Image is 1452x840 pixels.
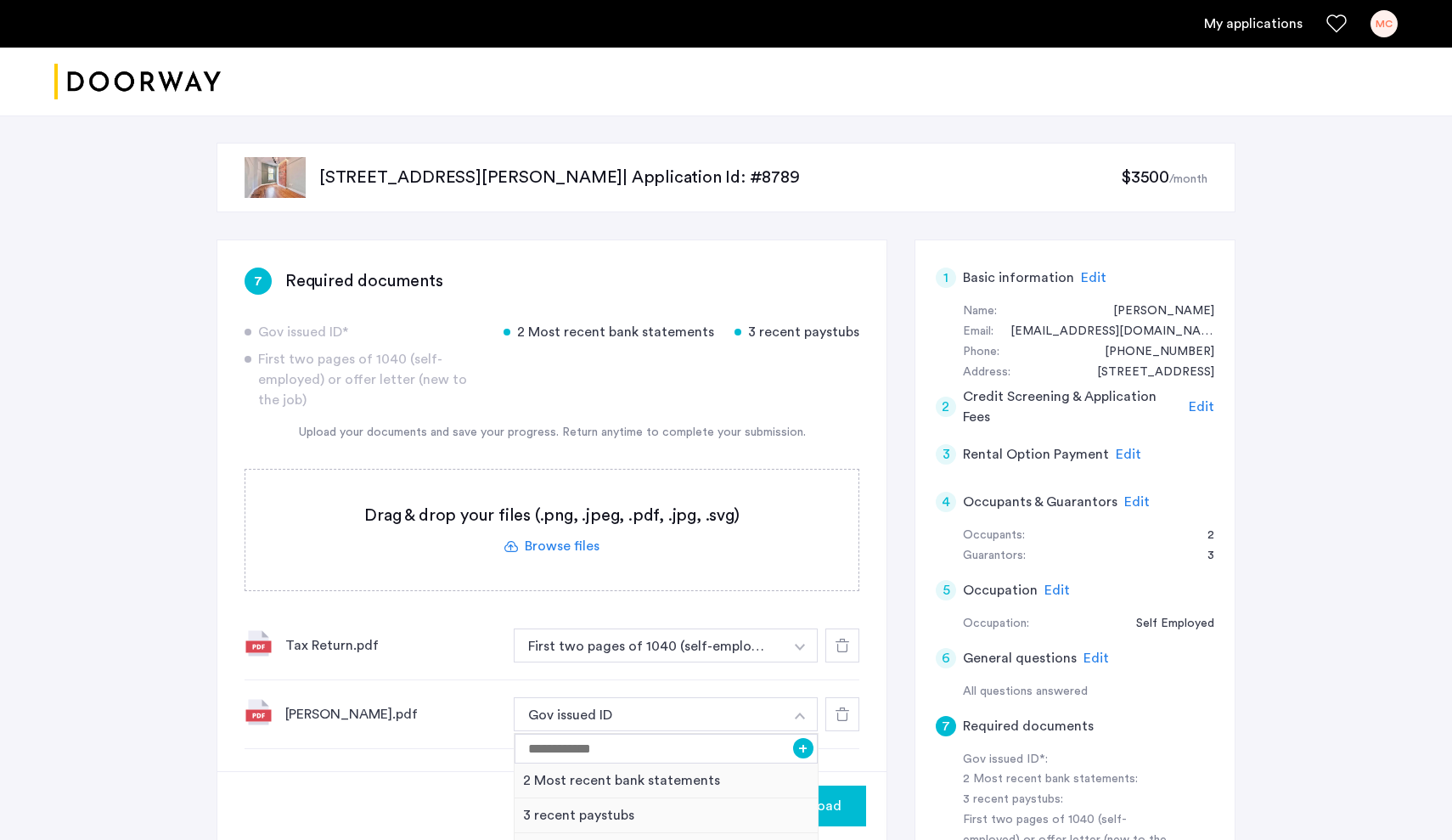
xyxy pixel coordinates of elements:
[54,50,221,114] img: logo
[936,648,956,668] div: 6
[245,424,859,442] div: Upload your documents and save your progress. Return anytime to complete your submission.
[515,798,818,833] div: 3 recent paystubs
[245,268,272,295] div: 7
[783,629,818,662] button: button
[285,635,500,656] div: Tax Return.pdf
[793,738,813,758] button: +
[963,268,1074,288] h5: Basic information
[773,786,866,826] button: button
[936,716,956,736] div: 7
[1081,271,1106,285] span: Edit
[1204,14,1303,34] a: My application
[963,648,1077,668] h5: General questions
[963,750,1177,770] div: Gov issued ID*:
[1119,614,1214,634] div: Self Employed
[963,322,993,342] div: Email:
[504,322,714,342] div: 2 Most recent bank statements
[1083,651,1109,665] span: Edit
[1116,448,1141,461] span: Edit
[54,50,221,114] a: Cazamio logo
[319,166,1121,189] p: [STREET_ADDRESS][PERSON_NAME] | Application Id: #8789
[245,157,306,198] img: apartment
[963,682,1214,702] div: All questions answered
[1080,363,1214,383] div: 32 Orchard Street
[245,322,483,342] div: Gov issued ID*
[963,614,1029,634] div: Occupation:
[963,492,1117,512] h5: Occupants & Guarantors
[1096,302,1214,322] div: Maryluz Chehwan
[1326,14,1347,34] a: Favorites
[936,492,956,512] div: 4
[993,322,1214,342] div: mchehwan@icloud.com
[1121,169,1169,186] span: $3500
[963,386,1183,427] h5: Credit Screening & Application Fees
[1370,10,1398,37] div: MC
[963,444,1109,465] h5: Rental Option Payment
[783,697,818,731] button: button
[936,268,956,288] div: 1
[963,770,1177,790] div: 2 Most recent bank statements:
[963,546,1026,567] div: Guarantors:
[936,397,956,417] div: 2
[1088,342,1214,363] div: +16178396655
[963,716,1094,736] h5: Required documents
[734,322,859,342] div: 3 recent paystubs
[285,269,442,293] h3: Required documents
[1190,546,1214,567] div: 3
[963,342,999,363] div: Phone:
[245,349,483,410] div: First two pages of 1040 (self-employed) or offer letter (new to the job)
[1124,495,1150,509] span: Edit
[1169,173,1207,185] sub: /month
[285,704,500,724] div: [PERSON_NAME].pdf
[936,444,956,465] div: 3
[963,790,1177,810] div: 3 recent paystubs:
[963,363,1010,383] div: Address:
[963,526,1025,546] div: Occupants:
[514,697,784,731] button: button
[514,629,784,662] button: button
[963,302,997,322] div: Name:
[515,764,818,798] div: 2 Most recent bank statements
[963,580,1038,600] h5: Occupation
[795,713,805,719] img: arrow
[1190,526,1214,546] div: 2
[797,796,841,816] span: Upload
[795,644,805,651] img: arrow
[1189,400,1214,414] span: Edit
[936,580,956,600] div: 5
[1044,583,1070,597] span: Edit
[245,629,272,657] img: file
[245,698,272,725] img: file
